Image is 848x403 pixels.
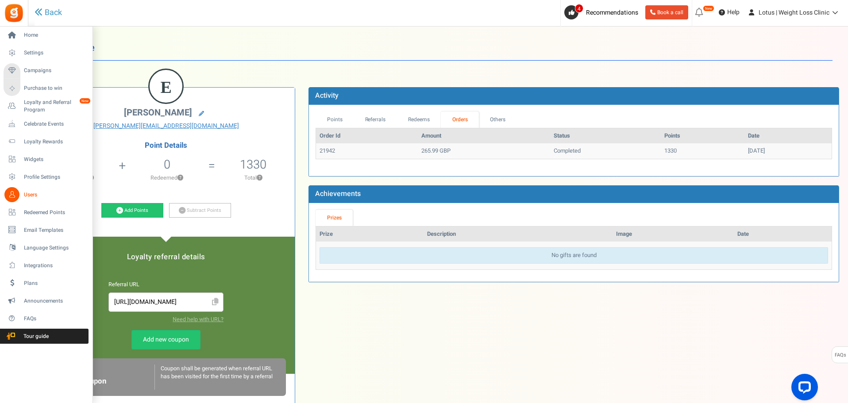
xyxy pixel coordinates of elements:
[424,226,613,242] th: Description
[316,128,418,144] th: Order Id
[4,134,89,149] a: Loyalty Rewards
[46,253,286,261] h5: Loyalty referral details
[316,111,354,128] a: Points
[24,49,86,57] span: Settings
[43,35,833,61] h1: User Profile
[320,247,828,264] div: No gifts are found
[164,158,170,171] h5: 0
[24,209,86,216] span: Redeemed Points
[127,174,207,182] p: Redeemed
[4,81,89,96] a: Purchase to win
[586,8,638,17] span: Recommendations
[24,31,86,39] span: Home
[101,203,163,218] a: Add Points
[4,152,89,167] a: Widgets
[4,169,89,184] a: Profile Settings
[4,240,89,255] a: Language Settings
[315,188,361,199] b: Achievements
[4,187,89,202] a: Users
[24,280,86,287] span: Plans
[173,315,224,323] a: Need help with URL?
[4,99,89,114] a: Loyalty and Referral Program New
[24,297,86,305] span: Announcements
[240,158,266,171] h5: 1330
[4,3,24,23] img: Gratisfaction
[4,28,89,43] a: Home
[715,5,743,19] a: Help
[37,142,295,150] h4: Point Details
[354,111,397,128] a: Referrals
[703,5,714,12] em: New
[575,4,583,13] span: 4
[725,8,740,17] span: Help
[441,111,479,128] a: Orders
[4,116,89,131] a: Celebrate Events
[24,191,86,199] span: Users
[564,5,642,19] a: 4 Recommendations
[645,5,688,19] a: Book a call
[24,84,86,92] span: Purchase to win
[4,63,89,78] a: Campaigns
[131,330,200,349] a: Add new coupon
[661,128,744,144] th: Points
[24,173,86,181] span: Profile Settings
[550,143,661,159] td: Completed
[759,8,829,17] span: Lotus | Weight Loss Clinic
[108,282,224,288] h6: Referral URL
[150,70,182,104] figcaption: E
[24,67,86,74] span: Campaigns
[4,293,89,308] a: Announcements
[4,46,89,61] a: Settings
[44,122,288,130] a: [PERSON_NAME][EMAIL_ADDRESS][DOMAIN_NAME]
[24,99,89,114] span: Loyalty and Referral Program
[397,111,441,128] a: Redeems
[169,203,231,218] a: Subtract Points
[4,223,89,238] a: Email Templates
[418,128,550,144] th: Amount
[24,315,86,322] span: FAQs
[550,128,661,144] th: Status
[4,311,89,326] a: FAQs
[734,226,832,242] th: Date
[744,128,832,144] th: Date
[418,143,550,159] td: 265.99 GBP
[4,276,89,291] a: Plans
[613,226,734,242] th: Image
[208,295,222,310] span: Click to Copy
[834,347,846,364] span: FAQs
[52,369,154,385] h6: Loyalty Referral Coupon
[316,210,353,226] a: Prizes
[479,111,517,128] a: Others
[24,138,86,146] span: Loyalty Rewards
[661,143,744,159] td: 1330
[748,147,828,155] div: [DATE]
[24,120,86,128] span: Celebrate Events
[24,156,86,163] span: Widgets
[24,226,86,234] span: Email Templates
[315,90,339,101] b: Activity
[316,143,418,159] td: 21942
[4,333,66,340] span: Tour guide
[154,365,280,390] div: Coupon shall be generated when referral URL has been visited for the first time by a referral
[79,98,91,104] em: New
[124,106,192,119] span: [PERSON_NAME]
[4,205,89,220] a: Redeemed Points
[257,175,262,181] button: ?
[177,175,183,181] button: ?
[24,262,86,269] span: Integrations
[216,174,290,182] p: Total
[4,258,89,273] a: Integrations
[316,226,423,242] th: Prize
[24,244,86,252] span: Language Settings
